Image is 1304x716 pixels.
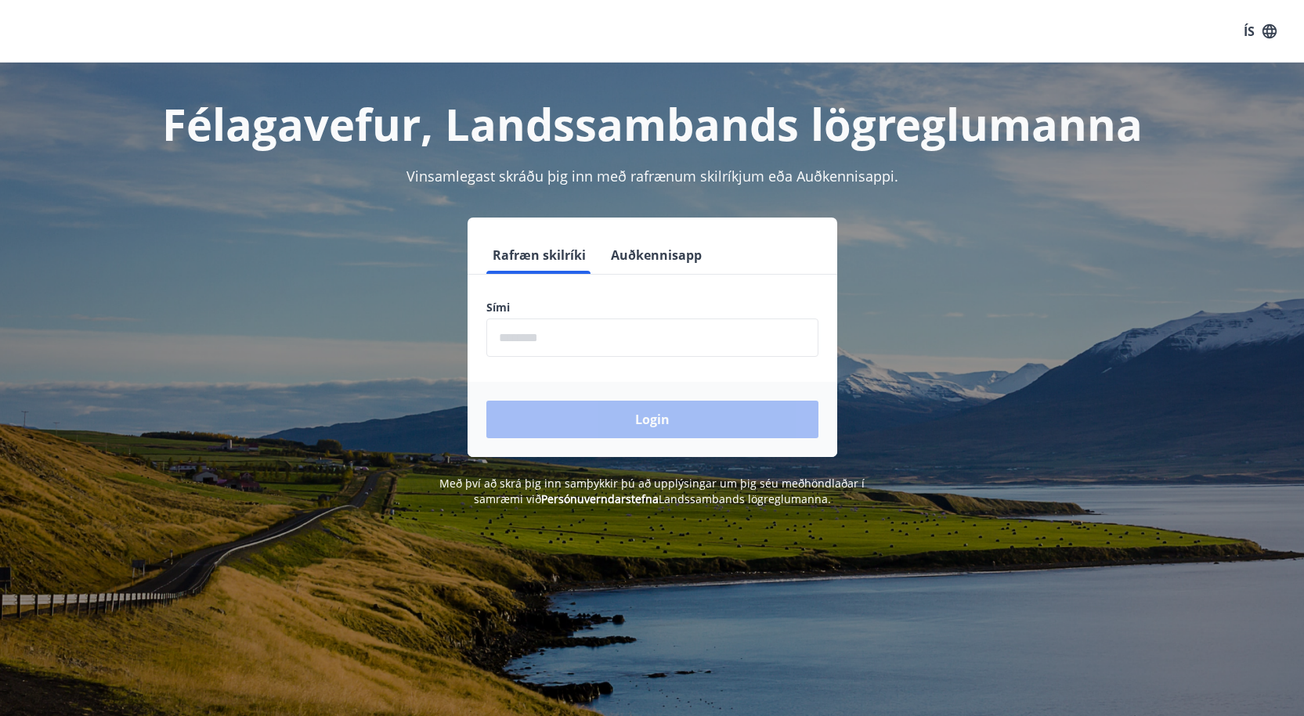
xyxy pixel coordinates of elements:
span: Vinsamlegast skráðu þig inn með rafrænum skilríkjum eða Auðkennisappi. [406,167,898,185]
h1: Félagavefur, Landssambands lögreglumanna [107,94,1197,153]
button: ÍS [1235,17,1285,45]
label: Sími [486,300,818,315]
button: Auðkennisapp [605,236,708,274]
span: Með því að skrá þig inn samþykkir þú að upplýsingar um þig séu meðhöndlaðar í samræmi við Landssa... [439,476,865,506]
button: Rafræn skilríki [486,236,592,274]
a: Persónuverndarstefna [541,491,659,506]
